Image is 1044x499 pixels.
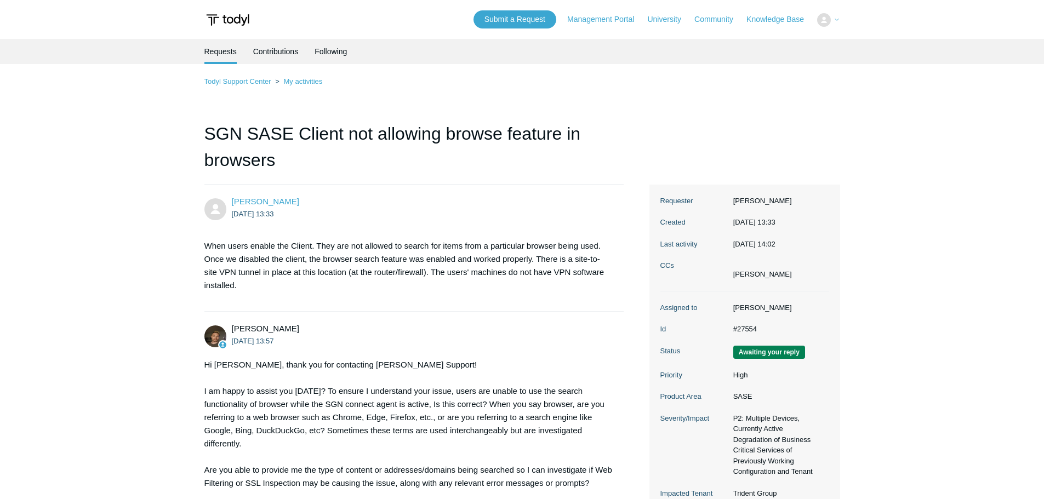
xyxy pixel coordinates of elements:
h1: SGN SASE Client not allowing browse feature in browsers [204,121,624,185]
li: My activities [273,77,322,85]
a: Following [315,39,347,64]
dt: Assigned to [660,302,728,313]
span: Andy Paull [232,324,299,333]
dt: Product Area [660,391,728,402]
a: Management Portal [567,14,645,25]
a: University [647,14,692,25]
dd: SASE [728,391,829,402]
dt: Priority [660,370,728,381]
dd: [PERSON_NAME] [728,196,829,207]
li: Jeremy Hargis [733,269,792,280]
dd: P2: Multiple Devices, Currently Active Degradation of Business Critical Services of Previously Wo... [728,413,829,477]
a: Community [694,14,744,25]
time: 2025-08-20T13:33:25Z [232,210,274,218]
time: 2025-08-20T13:57:08Z [232,337,274,345]
li: Requests [204,39,237,64]
time: 2025-08-28T14:02:58+00:00 [733,240,775,248]
a: Contributions [253,39,299,64]
dt: Severity/Impact [660,413,728,424]
a: Knowledge Base [746,14,815,25]
dd: #27554 [728,324,829,335]
span: We are waiting for you to respond [733,346,805,359]
a: My activities [283,77,322,85]
time: 2025-08-20T13:33:25+00:00 [733,218,775,226]
img: Todyl Support Center Help Center home page [204,10,251,30]
dt: CCs [660,260,728,271]
dt: Last activity [660,239,728,250]
dt: Created [660,217,728,228]
a: Todyl Support Center [204,77,271,85]
a: [PERSON_NAME] [232,197,299,206]
p: When users enable the Client. They are not allowed to search for items from a particular browser ... [204,239,613,292]
dt: Requester [660,196,728,207]
li: Todyl Support Center [204,77,273,85]
dd: High [728,370,829,381]
dd: [PERSON_NAME] [728,302,829,313]
span: Quentin Merricks [232,197,299,206]
a: Submit a Request [473,10,556,28]
dt: Status [660,346,728,357]
dt: Id [660,324,728,335]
